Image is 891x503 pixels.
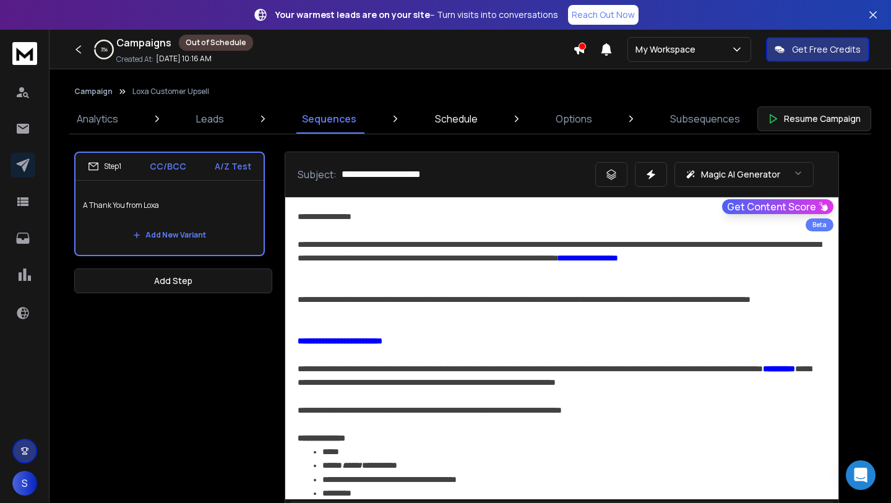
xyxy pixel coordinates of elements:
[275,9,558,21] p: – Turn visits into conversations
[663,104,747,134] a: Subsequences
[189,104,231,134] a: Leads
[101,46,108,53] p: 3 %
[156,54,212,64] p: [DATE] 10:16 AM
[116,54,153,64] p: Created At:
[572,9,635,21] p: Reach Out Now
[83,188,256,223] p: A Thank You from Loxa
[295,104,364,134] a: Sequences
[12,471,37,496] button: S
[215,160,251,173] p: A/Z Test
[556,111,592,126] p: Options
[77,111,118,126] p: Analytics
[123,223,216,247] button: Add New Variant
[792,43,861,56] p: Get Free Credits
[132,87,209,97] p: Loxa Customer Upsell
[275,9,430,20] strong: Your warmest leads are on your site
[548,104,600,134] a: Options
[88,161,121,172] div: Step 1
[435,111,478,126] p: Schedule
[701,168,780,181] p: Magic AI Generator
[74,269,272,293] button: Add Step
[116,35,171,50] h1: Campaigns
[69,104,126,134] a: Analytics
[150,160,186,173] p: CC/BCC
[670,111,740,126] p: Subsequences
[635,43,700,56] p: My Workspace
[846,460,876,490] div: Open Intercom Messenger
[302,111,356,126] p: Sequences
[12,42,37,65] img: logo
[179,35,253,51] div: Out of Schedule
[74,152,265,256] li: Step1CC/BCCA/Z TestA Thank You from LoxaAdd New Variant
[298,167,337,182] p: Subject:
[806,218,833,231] div: Beta
[674,162,814,187] button: Magic AI Generator
[196,111,224,126] p: Leads
[766,37,869,62] button: Get Free Credits
[568,5,639,25] a: Reach Out Now
[428,104,485,134] a: Schedule
[757,106,871,131] button: Resume Campaign
[74,87,113,97] button: Campaign
[722,199,833,214] button: Get Content Score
